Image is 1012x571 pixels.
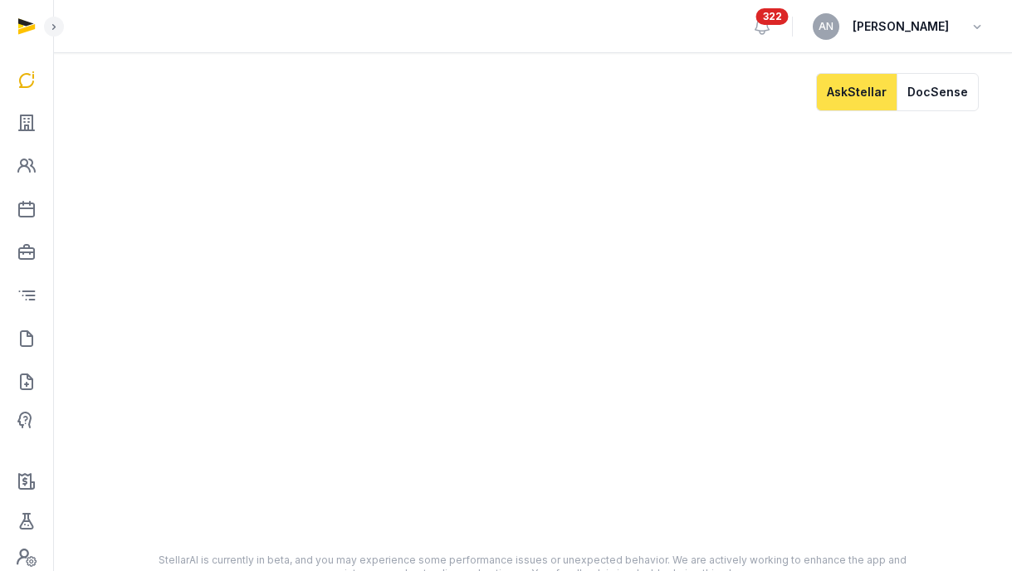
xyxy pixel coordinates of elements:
[897,73,979,111] button: DocSense
[813,13,839,40] button: AN
[853,17,949,37] span: [PERSON_NAME]
[756,8,789,25] span: 322
[816,73,897,111] button: AskStellar
[819,22,834,32] span: AN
